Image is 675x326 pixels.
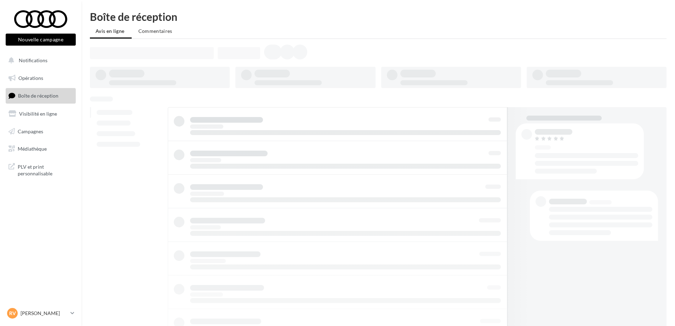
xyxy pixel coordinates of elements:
[9,310,16,317] span: RV
[21,310,68,317] p: [PERSON_NAME]
[4,141,77,156] a: Médiathèque
[18,128,43,134] span: Campagnes
[18,146,47,152] span: Médiathèque
[4,124,77,139] a: Campagnes
[4,53,74,68] button: Notifications
[138,28,172,34] span: Commentaires
[4,159,77,180] a: PLV et print personnalisable
[19,57,47,63] span: Notifications
[18,162,73,177] span: PLV et print personnalisable
[6,307,76,320] a: RV [PERSON_NAME]
[19,111,57,117] span: Visibilité en ligne
[18,75,43,81] span: Opérations
[4,88,77,103] a: Boîte de réception
[18,93,58,99] span: Boîte de réception
[90,11,667,22] div: Boîte de réception
[4,106,77,121] a: Visibilité en ligne
[4,71,77,86] a: Opérations
[6,34,76,46] button: Nouvelle campagne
